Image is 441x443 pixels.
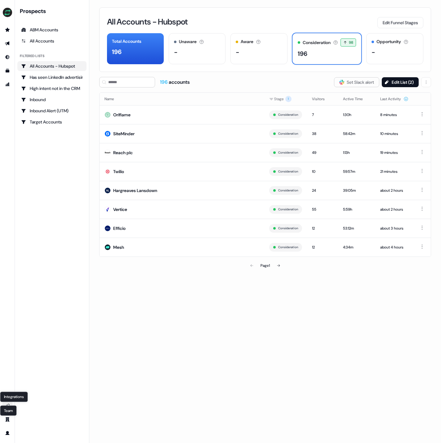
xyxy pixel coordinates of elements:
[298,49,307,58] div: 196
[20,53,44,59] div: Filtered lists
[113,112,131,118] div: Oriflame
[17,25,87,35] a: ABM Accounts
[343,244,370,250] div: 4:34m
[278,188,298,193] button: Consideration
[278,244,298,250] button: Consideration
[17,117,87,127] a: Go to Target Accounts
[17,106,87,116] a: Go to Inbound Alert (UTM)
[17,95,87,105] a: Go to Inbound
[380,131,408,137] div: 10 minutes
[380,150,408,156] div: 19 minutes
[160,79,190,86] div: accounts
[380,225,408,231] div: about 3 hours
[380,244,408,250] div: about 4 hours
[343,93,370,105] button: Active Time
[278,150,298,155] button: Consideration
[334,77,379,87] button: Set Slack alert
[160,79,169,85] span: 196
[17,61,87,71] a: Go to All Accounts - Hubspot
[2,66,12,76] a: Go to templates
[278,226,298,231] button: Consideration
[380,112,408,118] div: 8 minutes
[2,428,12,438] a: Go to profile
[312,112,333,118] div: 7
[312,187,333,194] div: 24
[343,187,370,194] div: 39:05m
[112,38,141,45] div: Total Accounts
[17,83,87,93] a: Go to High intent not in the CRM
[312,150,333,156] div: 49
[278,169,298,174] button: Consideration
[21,27,83,33] div: ABM Accounts
[377,17,423,28] button: Edit Funnel Stages
[343,150,370,156] div: 1:13h
[113,244,124,250] div: Mesh
[113,206,127,213] div: Vertice
[113,131,135,137] div: SiteMinder
[21,38,83,44] div: All Accounts
[380,93,408,105] button: Last Activity
[285,96,292,102] span: 1
[113,187,157,194] div: Hargreaves Lansdown
[278,207,298,212] button: Consideration
[2,414,12,424] a: Go to team
[376,38,401,45] div: Opportunity
[343,131,370,137] div: 58:42m
[312,244,333,250] div: 12
[100,93,264,105] th: Name
[312,131,333,137] div: 38
[21,63,83,69] div: All Accounts - Hubspot
[312,225,333,231] div: 12
[312,168,333,175] div: 10
[21,119,83,125] div: Target Accounts
[113,150,133,156] div: Reach plc
[2,38,12,48] a: Go to outbound experience
[372,47,375,57] div: -
[382,77,419,87] button: Edit List (2)
[113,225,126,231] div: Efficio
[179,38,197,45] div: Unaware
[112,47,122,56] div: 196
[303,39,331,46] div: Consideration
[21,85,83,92] div: High intent not in the CRM
[17,36,87,46] a: All accounts
[21,108,83,114] div: Inbound Alert (UTM)
[343,168,370,175] div: 59:57m
[241,38,253,45] div: Aware
[380,206,408,213] div: about 2 hours
[343,206,370,213] div: 5:59h
[380,168,408,175] div: 21 minutes
[261,262,270,269] div: Page 1
[236,47,239,57] div: -
[2,401,12,411] a: Go to integrations
[343,225,370,231] div: 53:12m
[349,39,354,46] span: 98
[174,47,178,57] div: -
[278,112,298,118] button: Consideration
[269,96,302,102] div: Stage
[107,18,188,26] h3: All Accounts - Hubspot
[21,96,83,103] div: Inbound
[2,79,12,89] a: Go to attribution
[312,93,332,105] button: Visitors
[17,72,87,82] a: Go to Has seen LinkedIn advertising ✅
[312,206,333,213] div: 55
[343,112,370,118] div: 1:30h
[2,52,12,62] a: Go to Inbound
[2,25,12,35] a: Go to prospects
[380,187,408,194] div: about 2 hours
[20,7,87,15] div: Prospects
[278,131,298,136] button: Consideration
[113,168,124,175] div: Twilio
[21,74,83,80] div: Has seen LinkedIn advertising ✅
